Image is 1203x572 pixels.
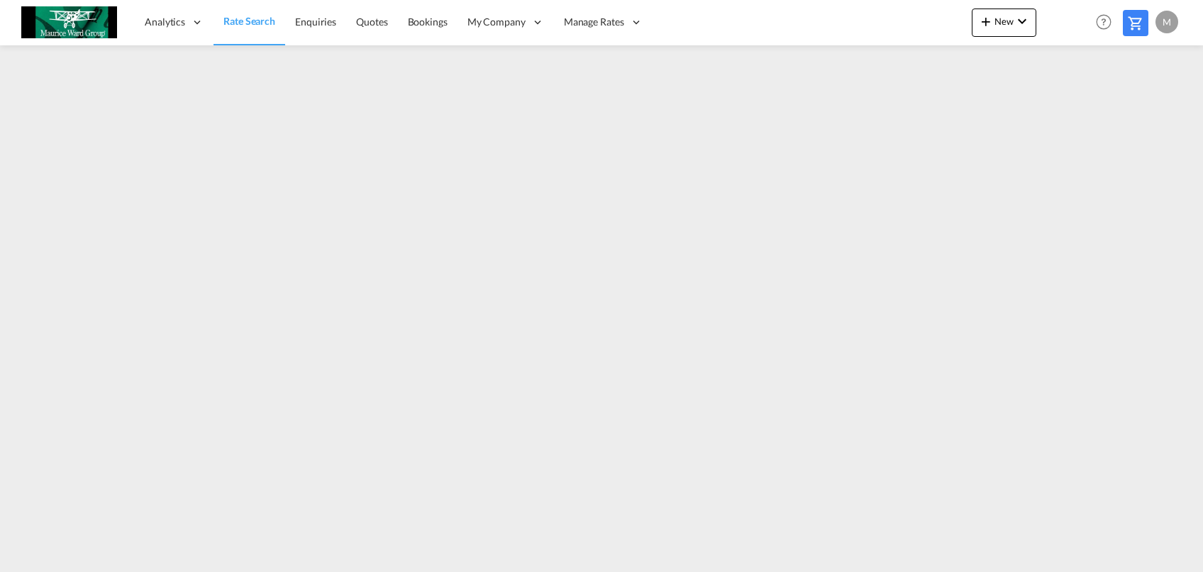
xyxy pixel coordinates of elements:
[295,16,336,28] span: Enquiries
[145,15,185,29] span: Analytics
[977,13,994,30] md-icon: icon-plus 400-fg
[223,15,275,27] span: Rate Search
[1092,10,1123,35] div: Help
[1155,11,1178,33] div: M
[564,15,624,29] span: Manage Rates
[1092,10,1116,34] span: Help
[972,9,1036,37] button: icon-plus 400-fgNewicon-chevron-down
[467,15,526,29] span: My Company
[977,16,1031,27] span: New
[356,16,387,28] span: Quotes
[21,6,117,38] img: c6e8db30f5a511eea3e1ab7543c40fcc.jpg
[1014,13,1031,30] md-icon: icon-chevron-down
[408,16,448,28] span: Bookings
